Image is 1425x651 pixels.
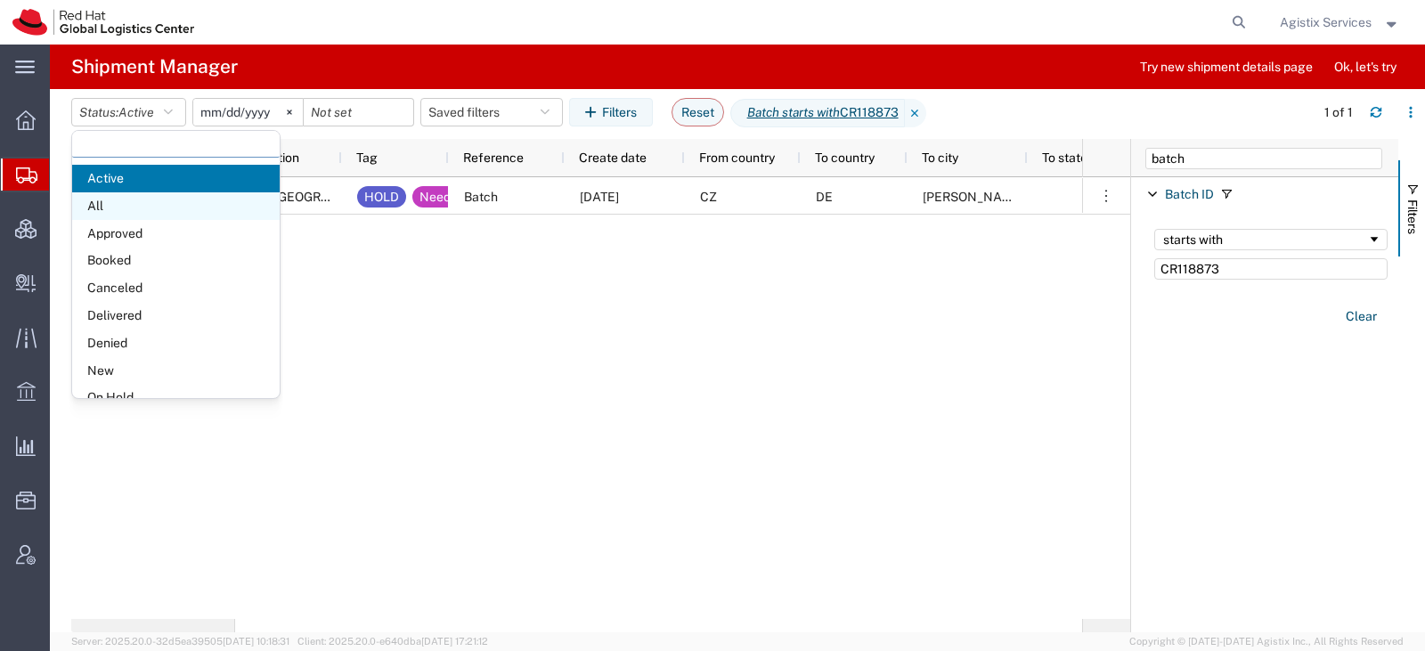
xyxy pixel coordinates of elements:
[304,99,413,126] input: Not set
[700,190,717,204] span: CZ
[1335,302,1388,331] button: Clear
[1405,199,1420,234] span: Filters
[72,247,280,274] span: Booked
[297,636,488,647] span: Client: 2025.20.0-e640dba
[72,302,280,330] span: Delivered
[1280,12,1372,32] span: Agistix Services
[1154,258,1388,280] input: Filter Value
[1163,232,1367,247] div: starts with
[72,165,280,192] span: Active
[1042,151,1087,165] span: To state
[72,384,280,411] span: On Hold
[118,105,154,119] span: Active
[699,151,775,165] span: From country
[1319,53,1412,81] button: Ok, let's try
[1165,187,1214,201] span: Batch ID
[12,9,194,36] img: logo
[1129,634,1404,649] span: Copyright © [DATE]-[DATE] Agistix Inc., All Rights Reserved
[223,636,289,647] span: [DATE] 10:18:31
[72,274,280,302] span: Canceled
[923,190,1024,204] span: Wendelstein
[421,636,488,647] span: [DATE] 17:21:12
[815,151,875,165] span: To country
[72,330,280,357] span: Denied
[672,98,724,126] button: Reset
[464,190,498,204] span: Batch
[356,151,378,165] span: Tag
[1154,229,1388,250] div: Filtering operator
[1324,103,1356,122] div: 1 of 1
[1145,148,1382,169] input: Filter Columns Input
[71,636,289,647] span: Server: 2025.20.0-32d5ea39505
[816,190,833,204] span: DE
[72,357,280,385] span: New
[1279,12,1401,33] button: Agistix Services
[364,186,399,208] div: HOLD
[72,220,280,248] span: Approved
[72,192,280,220] span: All
[420,98,563,126] button: Saved filters
[580,190,619,204] span: 09/22/2025
[922,151,958,165] span: To city
[730,99,905,127] span: Batch starts with CR118873
[193,99,303,126] input: Not set
[1140,58,1313,77] span: Try new shipment details page
[71,98,186,126] button: Status:Active
[71,45,238,89] h4: Shipment Manager
[419,186,476,208] div: Need Info
[579,151,647,165] span: Create date
[569,98,653,126] button: Filters
[747,103,840,122] i: Batch starts with
[1131,177,1398,632] div: Filter List 1 Filters
[463,151,524,165] span: Reference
